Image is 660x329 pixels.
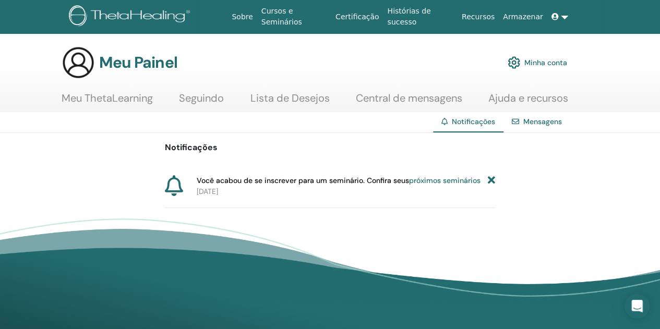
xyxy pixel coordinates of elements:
[227,7,257,27] a: Sobre
[452,117,495,126] span: Notificações
[523,117,562,126] a: Mensagens
[499,7,547,27] a: Armazenar
[356,92,462,112] a: Central de mensagens
[458,7,499,27] a: Recursos
[488,92,568,112] a: Ajuda e recursos
[165,142,218,153] font: Notificações
[409,176,481,185] a: próximos seminários
[508,54,520,71] img: cog.svg
[62,92,153,112] a: Meu ThetaLearning
[197,187,218,196] font: [DATE]
[69,5,194,29] img: logo.png
[250,92,330,112] a: Lista de Desejos
[383,2,457,32] a: Histórias de sucesso
[62,91,153,105] font: Meu ThetaLearning
[179,92,224,112] a: Seguindo
[99,52,177,72] font: Meu Painel
[257,2,331,32] a: Cursos e Seminários
[197,176,409,185] font: Você acabou de se inscrever para um seminário. Confira seus
[331,7,383,27] a: Certificação
[508,51,567,74] a: Minha conta
[62,46,95,79] img: generic-user-icon.jpg
[625,294,650,319] div: Abra o Intercom Messenger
